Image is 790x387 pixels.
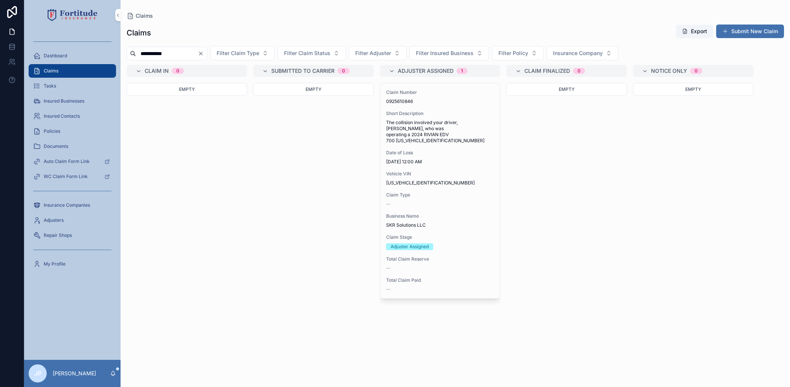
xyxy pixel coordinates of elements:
span: Tasks [44,83,56,89]
span: Insurance Companies [44,202,90,208]
div: 0 [578,68,581,74]
button: Select Button [547,46,618,60]
a: Insured Businesses [29,94,116,108]
div: 0 [695,68,698,74]
span: Insurance Company [553,49,603,57]
span: Claim Number [386,89,494,95]
span: Empty [685,86,701,92]
a: Claims [29,64,116,78]
div: 0 [176,68,179,74]
span: Auto Claim Form Link [44,158,90,164]
button: Select Button [349,46,406,60]
div: Adjuster Assigned [391,243,429,250]
button: Export [676,25,713,38]
span: Empty [559,86,575,92]
span: Adjusters [44,217,64,223]
span: Claims [136,12,153,20]
span: [US_VEHICLE_IDENTIFICATION_NUMBER] [386,180,494,186]
a: Dashboard [29,49,116,63]
span: Repair Shops [44,232,72,238]
img: App logo [47,9,98,21]
span: Claim Stage [386,234,494,240]
span: My Profile [44,261,66,267]
a: Claim Number0925610846Short DescriptionThe collision involved your driver, [PERSON_NAME], who was... [380,83,500,299]
span: Business Name [386,213,494,219]
span: Claim In [145,67,169,75]
a: Documents [29,140,116,153]
span: WC Claim Form Link [44,174,88,180]
a: Claims [127,12,153,20]
span: Vehicle VIN [386,171,494,177]
h1: Claims [127,28,151,38]
a: Adjusters [29,213,116,227]
span: Claims [44,68,58,74]
span: Insured Contacts [44,113,80,119]
button: Select Button [210,46,275,60]
a: Repair Shops [29,229,116,242]
span: 0925610846 [386,98,494,104]
button: Select Button [492,46,544,60]
span: [DATE] 12:00 AM [386,159,494,165]
span: JP [34,369,41,378]
button: Submit New Claim [716,25,784,38]
div: 1 [461,68,463,74]
span: Filter Insured Business [416,49,474,57]
span: Notice Only [651,67,687,75]
a: Auto Claim Form Link [29,155,116,168]
span: Submitted to Carrier [271,67,335,75]
button: Select Button [410,46,489,60]
a: My Profile [29,257,116,271]
span: Claim Type [386,192,494,198]
span: Filter Adjuster [355,49,391,57]
span: Insured Businesses [44,98,84,104]
span: -- [386,265,391,271]
span: Filter Policy [498,49,528,57]
span: The collision involved your driver, [PERSON_NAME], who was operating a 2024 RIVIAN EDV 700 [US_VE... [386,120,494,144]
span: Empty [179,86,195,92]
button: Select Button [278,46,346,60]
span: Adjuster Assigned [398,67,454,75]
span: Filter Claim Type [217,49,259,57]
span: -- [386,286,391,292]
a: Insurance Companies [29,198,116,212]
a: Tasks [29,79,116,93]
span: Dashboard [44,53,67,59]
span: SKR Solutions LLC [386,222,494,228]
span: Total Claim Paid [386,277,494,283]
div: 0 [342,68,345,74]
span: Filter Claim Status [284,49,330,57]
a: WC Claim Form Link [29,170,116,183]
span: Claim Finalized [524,67,570,75]
a: Policies [29,124,116,138]
span: Total Claim Reserve [386,256,494,262]
span: -- [386,201,391,207]
button: Clear [198,51,207,57]
span: Short Description [386,111,494,117]
div: scrollable content [24,30,121,281]
span: Documents [44,143,68,149]
a: Insured Contacts [29,109,116,123]
span: Date of Loss [386,150,494,156]
span: Policies [44,128,60,134]
p: [PERSON_NAME] [53,370,96,377]
span: Empty [306,86,321,92]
